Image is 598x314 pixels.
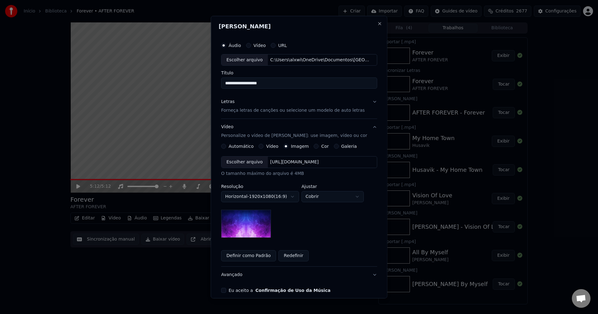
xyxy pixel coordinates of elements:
[253,43,266,47] label: Vídeo
[221,124,367,139] div: Vídeo
[301,184,364,189] label: Ajustar
[229,288,330,293] label: Eu aceito a
[266,144,278,148] label: Vídeo
[221,267,377,283] button: Avançado
[221,250,276,261] button: Definir como Padrão
[221,171,377,177] div: O tamanho máximo do arquivo é 4MB
[291,144,308,148] label: Imagem
[229,43,241,47] label: Áudio
[221,94,377,119] button: LetrasForneça letras de canções ou selecione um modelo de auto letras
[219,23,380,29] h2: [PERSON_NAME]
[321,144,329,148] label: Cor
[278,250,309,261] button: Redefinir
[229,144,254,148] label: Automático
[221,184,299,189] label: Resolução
[221,54,268,65] div: Escolher arquivo
[255,288,330,293] button: Eu aceito a
[221,119,377,144] button: VídeoPersonalize o vídeo de [PERSON_NAME]: use imagem, vídeo ou cor
[221,144,377,266] div: VídeoPersonalize o vídeo de [PERSON_NAME]: use imagem, vídeo ou cor
[221,133,367,139] p: Personalize o vídeo de [PERSON_NAME]: use imagem, vídeo ou cor
[221,107,365,114] p: Forneça letras de canções ou selecione um modelo de auto letras
[268,159,321,165] div: [URL][DOMAIN_NAME]
[268,57,373,63] div: C:\Users\alxwi\OneDrive\Documentos\[GEOGRAPHIC_DATA]\KARAOKE_ESPECIAL\[PERSON_NAME] - Heaven.mp3
[221,157,268,168] div: Escolher arquivo
[278,43,287,47] label: URL
[221,71,377,75] label: Título
[341,144,357,148] label: Galeria
[221,99,235,105] div: Letras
